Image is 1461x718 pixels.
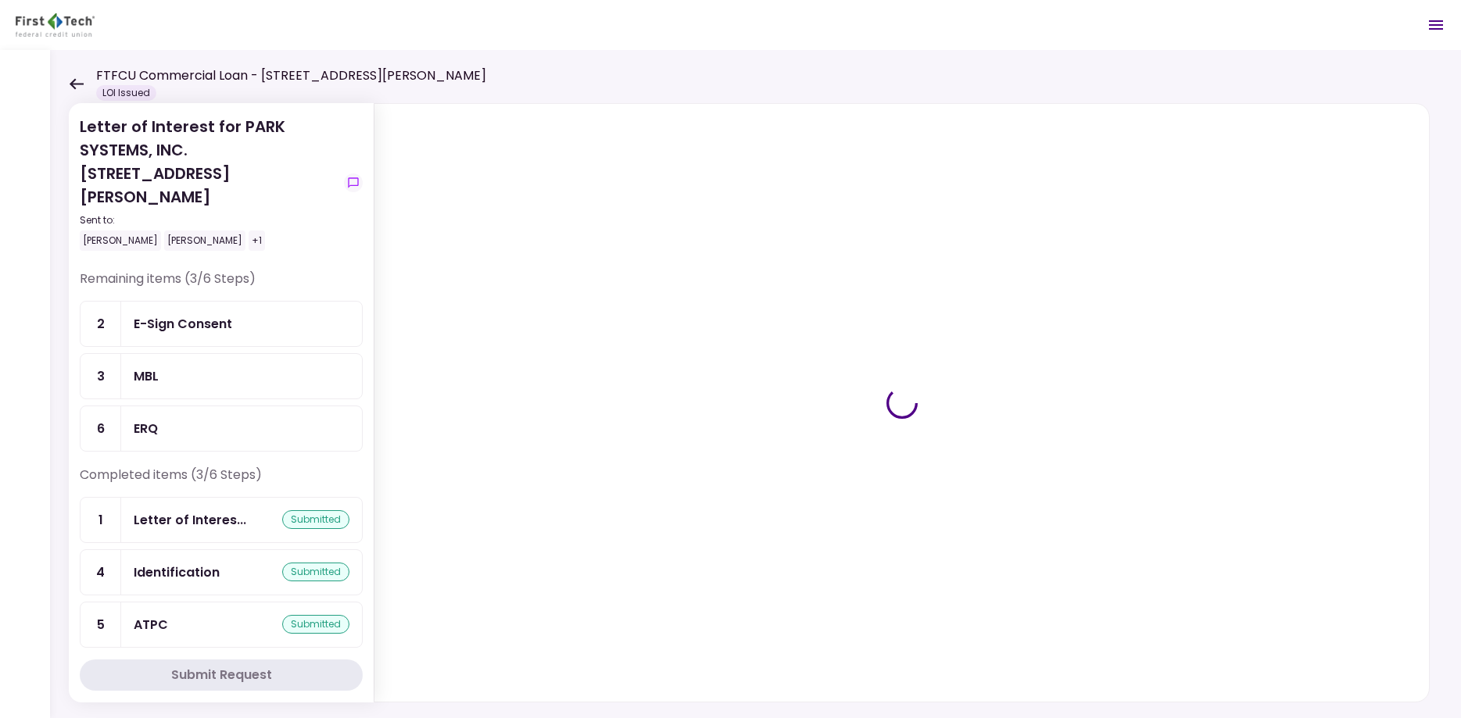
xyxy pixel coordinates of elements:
div: 6 [81,406,121,451]
button: Submit Request [80,659,363,691]
div: Identification [134,563,220,582]
div: Completed items (3/6 Steps) [80,466,363,497]
div: 5 [81,602,121,647]
div: 2 [81,302,121,346]
button: show-messages [344,173,363,192]
div: E-Sign Consent [134,314,232,334]
div: 1 [81,498,121,542]
div: Letter of Interest [134,510,246,530]
a: 3MBL [80,353,363,399]
a: 5ATPCsubmitted [80,602,363,648]
div: submitted [282,563,349,581]
div: ERQ [134,419,158,438]
div: submitted [282,510,349,529]
div: [PERSON_NAME] [164,230,245,251]
div: 3 [81,354,121,398]
div: submitted [282,615,349,634]
a: 4Identificationsubmitted [80,549,363,595]
div: Sent to: [80,213,338,227]
div: Submit Request [171,666,272,684]
h1: FTFCU Commercial Loan - [STREET_ADDRESS][PERSON_NAME] [96,66,486,85]
a: 1Letter of Interestsubmitted [80,497,363,543]
div: ATPC [134,615,168,634]
div: MBL [134,366,159,386]
div: Remaining items (3/6 Steps) [80,270,363,301]
button: Open menu [1417,6,1455,44]
img: Partner icon [16,13,95,37]
div: 4 [81,550,121,595]
div: LOI Issued [96,85,156,101]
div: Letter of Interest for PARK SYSTEMS, INC. [STREET_ADDRESS][PERSON_NAME] [80,115,338,251]
a: 6ERQ [80,405,363,452]
div: +1 [249,230,265,251]
div: [PERSON_NAME] [80,230,161,251]
a: 2E-Sign Consent [80,301,363,347]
